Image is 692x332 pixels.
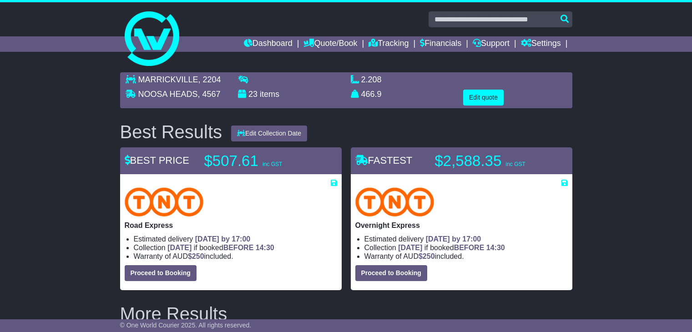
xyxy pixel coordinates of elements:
a: Financials [420,36,461,52]
button: Proceed to Booking [125,265,197,281]
span: $ [188,252,204,260]
a: Settings [521,36,561,52]
span: BEFORE [454,244,485,252]
a: Support [473,36,510,52]
img: TNT Domestic: Overnight Express [355,187,434,216]
span: 250 [192,252,204,260]
span: if booked [398,244,505,252]
span: [DATE] by 17:00 [426,235,481,243]
span: FASTEST [355,155,413,166]
span: inc GST [505,161,525,167]
span: if booked [167,244,274,252]
span: © One World Courier 2025. All rights reserved. [120,322,252,329]
span: [DATE] [167,244,192,252]
p: $507.61 [204,152,318,170]
span: 23 [248,90,258,99]
p: Overnight Express [355,221,568,230]
span: 14:30 [486,244,505,252]
button: Edit quote [463,90,504,106]
span: items [260,90,279,99]
li: Collection [364,243,568,252]
li: Collection [134,243,337,252]
span: BEFORE [223,244,254,252]
a: Tracking [369,36,409,52]
a: Quote/Book [303,36,357,52]
li: Estimated delivery [134,235,337,243]
span: $ [419,252,435,260]
button: Proceed to Booking [355,265,427,281]
img: TNT Domestic: Road Express [125,187,204,216]
span: 2.208 [361,75,382,84]
span: NOOSA HEADS [138,90,198,99]
span: BEST PRICE [125,155,189,166]
li: Estimated delivery [364,235,568,243]
li: Warranty of AUD included. [134,252,337,261]
span: MARRICKVILLE [138,75,198,84]
span: , 4567 [198,90,221,99]
span: 14:30 [256,244,274,252]
span: 250 [423,252,435,260]
span: [DATE] by 17:00 [195,235,251,243]
h2: More Results [120,304,572,324]
button: Edit Collection Date [231,126,307,141]
span: [DATE] [398,244,422,252]
span: 466.9 [361,90,382,99]
a: Dashboard [244,36,293,52]
span: , 2204 [198,75,221,84]
div: Best Results [116,122,227,142]
li: Warranty of AUD included. [364,252,568,261]
p: Road Express [125,221,337,230]
span: inc GST [263,161,282,167]
p: $2,588.35 [435,152,549,170]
